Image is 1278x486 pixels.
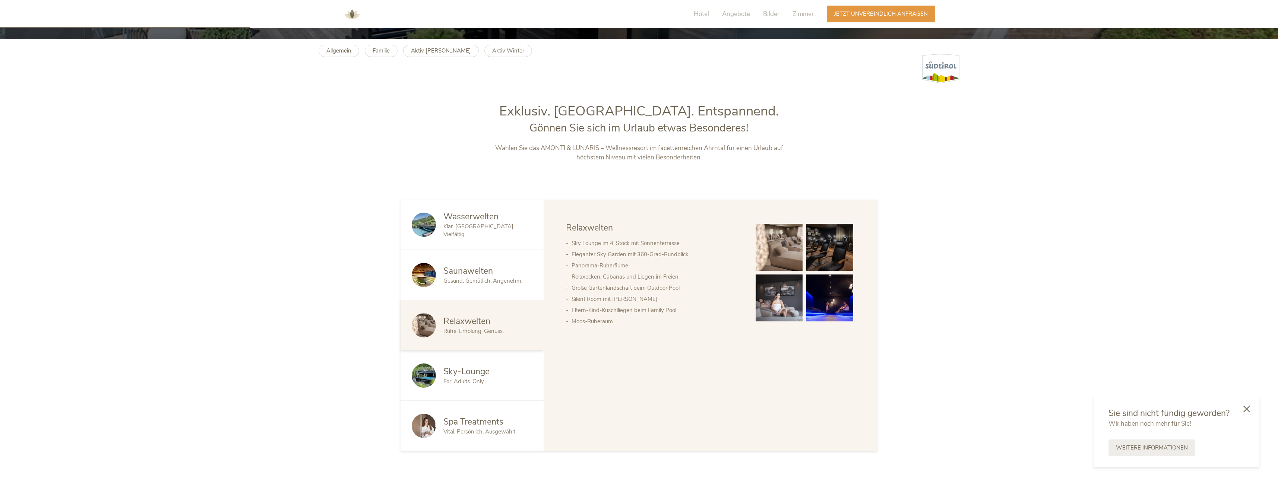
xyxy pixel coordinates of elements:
li: Panorama-Ruheräume [572,260,741,271]
span: Exklusiv. [GEOGRAPHIC_DATA]. Entspannend. [499,102,779,120]
span: Angebote [722,10,750,18]
span: Saunawelten [443,265,493,277]
li: Sky Lounge im 4. Stock mit Sonnenterrasse [572,238,741,249]
span: Hotel [694,10,709,18]
span: Wasserwelten [443,211,499,222]
li: Moos-Ruheraum [572,316,741,327]
li: Große Gartenlandschaft beim Outdoor Pool [572,282,741,293]
span: Sky-Lounge [443,366,490,377]
span: Relaxwelten [566,222,613,234]
span: Bilder [763,10,779,18]
img: Südtirol [922,54,959,83]
img: AMONTI & LUNARIS Wellnessresort [341,3,363,25]
b: Aktiv Winter [492,47,524,54]
li: Eltern-Kind-Kuschlliegen beim Family Pool [572,305,741,316]
b: Familie [373,47,390,54]
span: Weitere Informationen [1116,444,1188,452]
span: Sie sind nicht fündig geworden? [1108,407,1230,419]
span: Zimmer [793,10,814,18]
li: Relaxecken, Cabanas und Liegen im Freien [572,271,741,282]
a: Allgemein [319,45,359,57]
p: Wählen Sie das AMONTI & LUNARIS – Wellnessresort im facettenreichen Ahrntal für einen Urlaub auf ... [484,143,795,162]
span: For. Adults. Only. [443,378,485,385]
span: Spa Treatments [443,416,503,428]
span: Gesund. Gemütlich. Angenehm. [443,277,522,285]
a: Aktiv [PERSON_NAME] [403,45,479,57]
li: Eleganter Sky Garden mit 360-Grad-Rundblick [572,249,741,260]
span: Relaxwelten [443,315,490,327]
b: Aktiv [PERSON_NAME] [411,47,471,54]
span: Gönnen Sie sich im Urlaub etwas Besonderes! [529,121,749,135]
li: Silent Room mit [PERSON_NAME] [572,293,741,305]
span: Vital. Persönlich. Ausgewählt. [443,428,516,435]
span: Klar. [GEOGRAPHIC_DATA]. Vielfältig. [443,223,515,238]
span: Ruhe. Erholung. Genuss. [443,327,504,335]
a: Familie [365,45,398,57]
a: Aktiv Winter [484,45,532,57]
a: AMONTI & LUNARIS Wellnessresort [341,11,363,16]
a: Weitere Informationen [1108,439,1195,456]
b: Allgemein [326,47,351,54]
span: Wir haben noch mehr für Sie! [1108,419,1191,428]
span: Jetzt unverbindlich anfragen [834,10,928,18]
